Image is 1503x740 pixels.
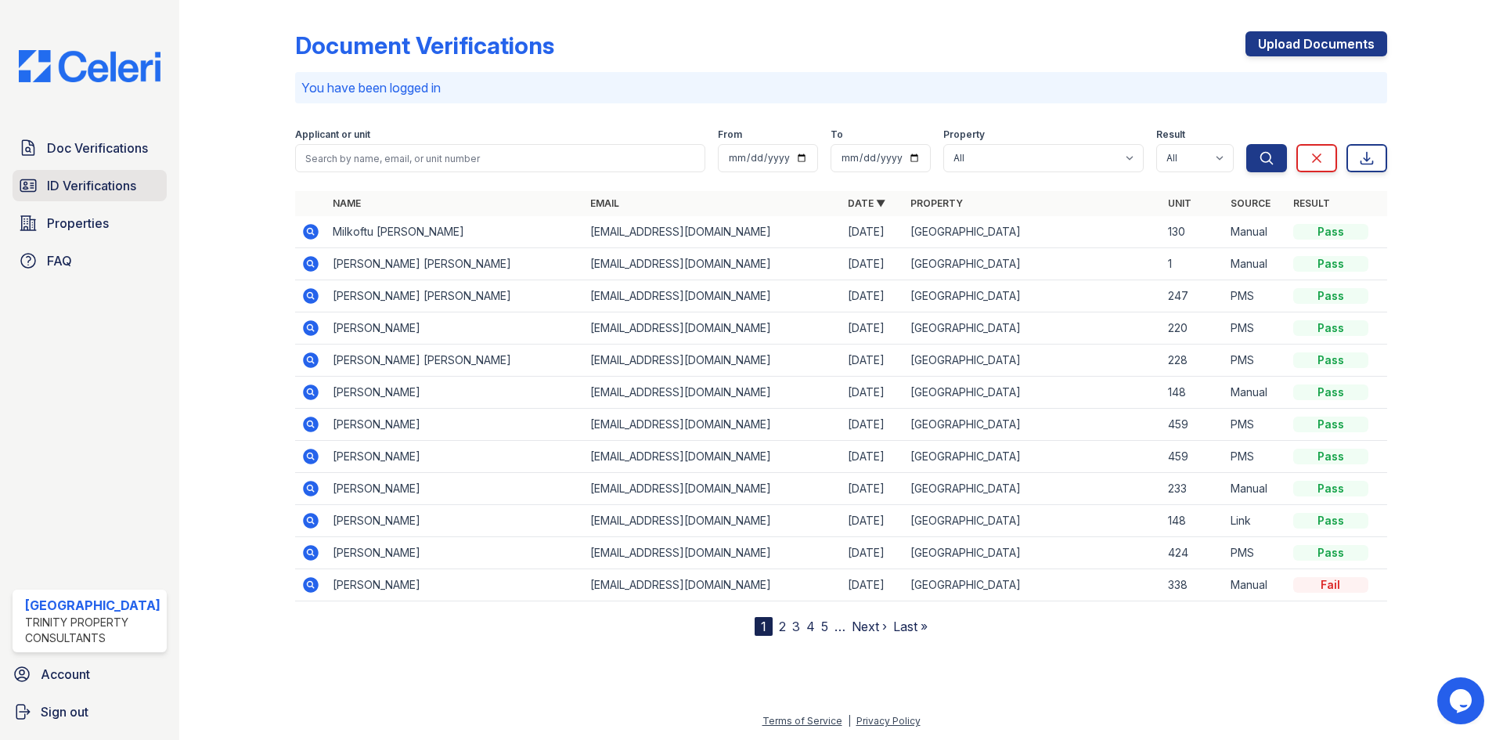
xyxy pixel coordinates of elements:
p: You have been logged in [301,78,1381,97]
td: [GEOGRAPHIC_DATA] [904,441,1162,473]
div: | [848,715,851,727]
img: CE_Logo_Blue-a8612792a0a2168367f1c8372b55b34899dd931a85d93a1a3d3e32e68fde9ad4.png [6,50,173,82]
td: [DATE] [842,409,904,441]
label: From [718,128,742,141]
div: Pass [1293,320,1368,336]
td: [EMAIL_ADDRESS][DOMAIN_NAME] [584,441,842,473]
div: 1 [755,617,773,636]
td: [GEOGRAPHIC_DATA] [904,248,1162,280]
td: 424 [1162,537,1224,569]
a: FAQ [13,245,167,276]
div: Pass [1293,417,1368,432]
td: [EMAIL_ADDRESS][DOMAIN_NAME] [584,409,842,441]
div: Pass [1293,256,1368,272]
td: 247 [1162,280,1224,312]
td: [GEOGRAPHIC_DATA] [904,216,1162,248]
td: 220 [1162,312,1224,345]
td: PMS [1224,345,1287,377]
a: Sign out [6,696,173,727]
div: [GEOGRAPHIC_DATA] [25,596,160,615]
a: 4 [806,619,815,634]
td: [DATE] [842,312,904,345]
a: 2 [779,619,786,634]
td: PMS [1224,441,1287,473]
td: [DATE] [842,377,904,409]
td: [DATE] [842,280,904,312]
td: [EMAIL_ADDRESS][DOMAIN_NAME] [584,280,842,312]
td: [PERSON_NAME] [326,505,584,537]
td: [GEOGRAPHIC_DATA] [904,409,1162,441]
td: [DATE] [842,345,904,377]
td: [EMAIL_ADDRESS][DOMAIN_NAME] [584,312,842,345]
td: [GEOGRAPHIC_DATA] [904,473,1162,505]
label: Result [1156,128,1185,141]
div: Document Verifications [295,31,554,60]
a: Properties [13,208,167,239]
td: Manual [1224,248,1287,280]
a: 5 [821,619,828,634]
div: Pass [1293,224,1368,240]
div: Trinity Property Consultants [25,615,160,646]
a: Privacy Policy [856,715,921,727]
a: Date ▼ [848,197,885,209]
span: FAQ [47,251,72,270]
td: PMS [1224,280,1287,312]
div: Fail [1293,577,1368,593]
label: Property [943,128,985,141]
div: Pass [1293,513,1368,529]
input: Search by name, email, or unit number [295,144,705,172]
td: Milkoftu [PERSON_NAME] [326,216,584,248]
td: PMS [1224,409,1287,441]
iframe: chat widget [1437,677,1487,724]
td: [PERSON_NAME] [326,569,584,601]
td: [PERSON_NAME] [326,441,584,473]
td: [PERSON_NAME] [326,409,584,441]
span: … [834,617,845,636]
div: Pass [1293,481,1368,496]
td: [EMAIL_ADDRESS][DOMAIN_NAME] [584,345,842,377]
td: [GEOGRAPHIC_DATA] [904,505,1162,537]
div: Pass [1293,352,1368,368]
a: Upload Documents [1245,31,1387,56]
span: Account [41,665,90,684]
td: PMS [1224,537,1287,569]
label: Applicant or unit [295,128,370,141]
td: [PERSON_NAME] [326,473,584,505]
a: Doc Verifications [13,132,167,164]
a: Terms of Service [762,715,842,727]
td: [GEOGRAPHIC_DATA] [904,312,1162,345]
td: Manual [1224,569,1287,601]
td: Manual [1224,377,1287,409]
a: Email [590,197,619,209]
span: Doc Verifications [47,139,148,157]
a: Name [333,197,361,209]
a: Result [1293,197,1330,209]
a: Next › [852,619,887,634]
td: Manual [1224,473,1287,505]
div: Pass [1293,288,1368,304]
td: [GEOGRAPHIC_DATA] [904,569,1162,601]
td: [EMAIL_ADDRESS][DOMAIN_NAME] [584,473,842,505]
td: [EMAIL_ADDRESS][DOMAIN_NAME] [584,248,842,280]
td: [GEOGRAPHIC_DATA] [904,377,1162,409]
td: 338 [1162,569,1224,601]
td: [DATE] [842,537,904,569]
td: [PERSON_NAME] [326,537,584,569]
td: [EMAIL_ADDRESS][DOMAIN_NAME] [584,505,842,537]
span: ID Verifications [47,176,136,195]
td: 130 [1162,216,1224,248]
td: Manual [1224,216,1287,248]
span: Properties [47,214,109,233]
td: [DATE] [842,441,904,473]
td: [DATE] [842,248,904,280]
td: PMS [1224,312,1287,345]
td: 228 [1162,345,1224,377]
td: Link [1224,505,1287,537]
a: Property [910,197,963,209]
td: [PERSON_NAME] [PERSON_NAME] [326,248,584,280]
label: To [831,128,843,141]
div: Pass [1293,449,1368,464]
td: [EMAIL_ADDRESS][DOMAIN_NAME] [584,216,842,248]
td: [EMAIL_ADDRESS][DOMAIN_NAME] [584,569,842,601]
td: [DATE] [842,473,904,505]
